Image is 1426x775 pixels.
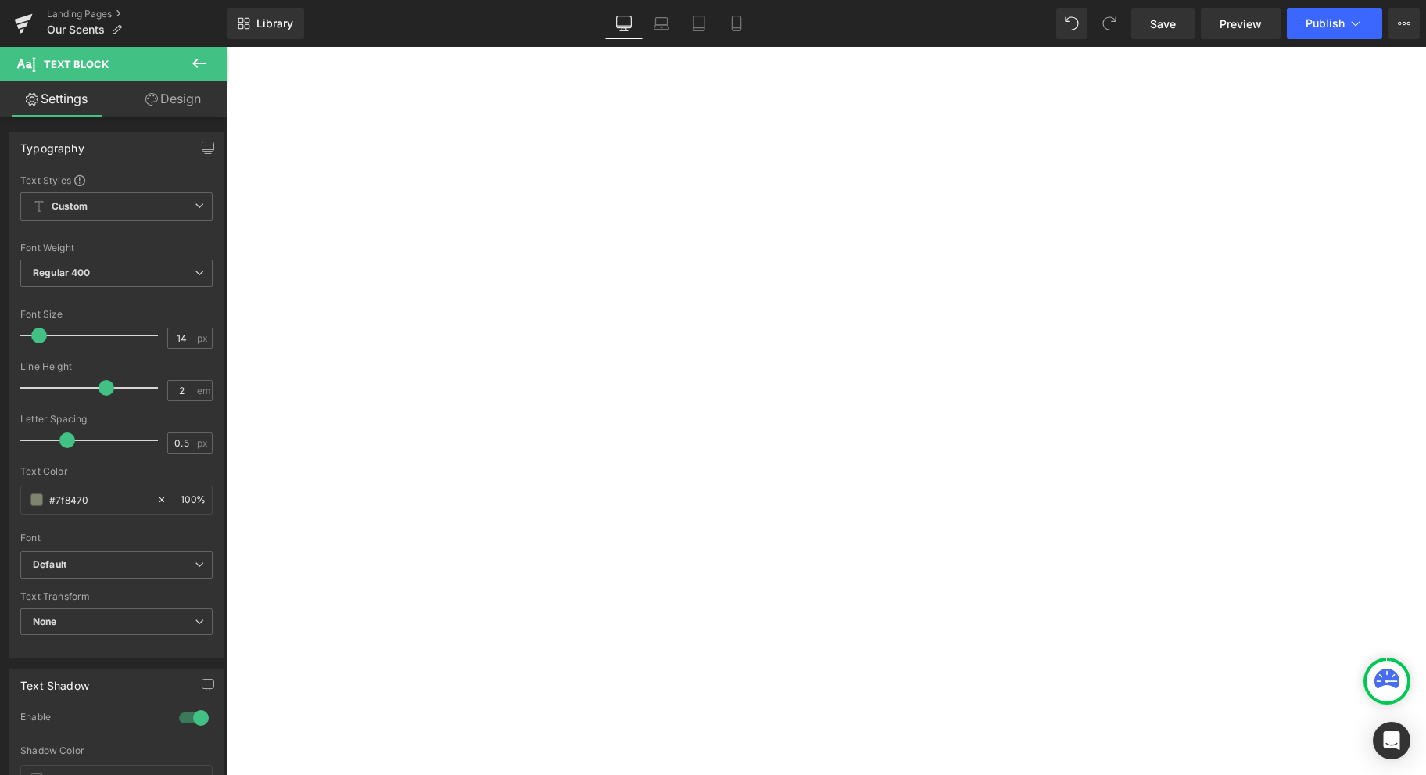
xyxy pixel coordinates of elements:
b: Custom [52,200,88,213]
div: Open Intercom Messenger [1373,722,1410,759]
a: Mobile [718,8,755,39]
a: Laptop [643,8,680,39]
a: Desktop [605,8,643,39]
span: Publish [1306,17,1345,30]
i: Default [33,558,66,572]
div: Font [20,533,213,544]
input: Color [49,491,149,508]
span: Library [256,16,293,30]
div: Font Weight [20,242,213,253]
div: Font Size [20,309,213,320]
span: px [197,438,210,448]
div: Line Height [20,361,213,372]
b: Regular 400 [33,267,91,278]
div: Text Shadow [20,670,89,692]
button: More [1388,8,1420,39]
b: None [33,615,57,627]
div: Text Styles [20,174,213,186]
div: Enable [20,711,163,727]
button: Redo [1094,8,1125,39]
span: Text Block [44,58,109,70]
a: Preview [1201,8,1281,39]
span: Preview [1220,16,1262,32]
a: New Library [227,8,304,39]
div: % [174,486,212,514]
span: em [197,386,210,396]
div: Typography [20,133,84,155]
div: Text Transform [20,591,213,602]
div: Letter Spacing [20,414,213,425]
div: Text Color [20,466,213,477]
span: Save [1150,16,1176,32]
button: Undo [1056,8,1087,39]
a: Tablet [680,8,718,39]
div: Shadow Color [20,745,213,756]
button: Publish [1287,8,1382,39]
a: Design [116,81,230,117]
span: px [197,333,210,343]
a: Landing Pages [47,8,227,20]
span: Our Scents [47,23,105,36]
